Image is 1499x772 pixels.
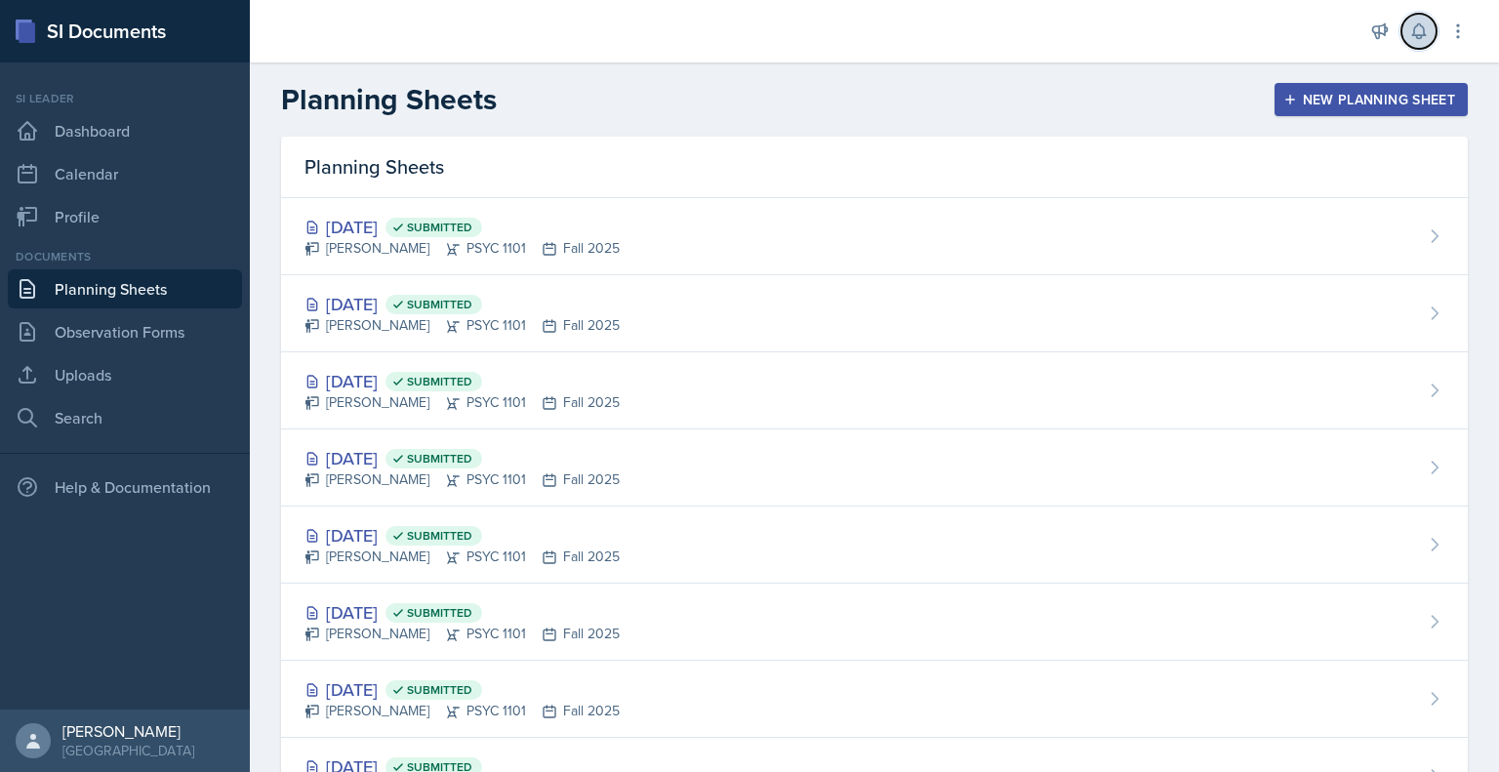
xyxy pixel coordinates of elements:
[8,398,242,437] a: Search
[304,547,620,567] div: [PERSON_NAME] PSYC 1101 Fall 2025
[304,368,620,394] div: [DATE]
[304,522,620,549] div: [DATE]
[407,297,472,312] span: Submitted
[304,238,620,259] div: [PERSON_NAME] PSYC 1101 Fall 2025
[281,661,1468,738] a: [DATE] Submitted [PERSON_NAME]PSYC 1101Fall 2025
[407,528,472,544] span: Submitted
[281,137,1468,198] div: Planning Sheets
[8,269,242,308] a: Planning Sheets
[407,451,472,467] span: Submitted
[304,624,620,644] div: [PERSON_NAME] PSYC 1101 Fall 2025
[304,392,620,413] div: [PERSON_NAME] PSYC 1101 Fall 2025
[8,197,242,236] a: Profile
[281,82,497,117] h2: Planning Sheets
[281,352,1468,429] a: [DATE] Submitted [PERSON_NAME]PSYC 1101Fall 2025
[407,374,472,389] span: Submitted
[1287,92,1455,107] div: New Planning Sheet
[407,682,472,698] span: Submitted
[8,467,242,507] div: Help & Documentation
[62,741,194,760] div: [GEOGRAPHIC_DATA]
[281,507,1468,584] a: [DATE] Submitted [PERSON_NAME]PSYC 1101Fall 2025
[304,315,620,336] div: [PERSON_NAME] PSYC 1101 Fall 2025
[304,599,620,626] div: [DATE]
[304,214,620,240] div: [DATE]
[304,291,620,317] div: [DATE]
[281,275,1468,352] a: [DATE] Submitted [PERSON_NAME]PSYC 1101Fall 2025
[304,701,620,721] div: [PERSON_NAME] PSYC 1101 Fall 2025
[304,676,620,703] div: [DATE]
[8,312,242,351] a: Observation Forms
[407,220,472,235] span: Submitted
[281,198,1468,275] a: [DATE] Submitted [PERSON_NAME]PSYC 1101Fall 2025
[62,721,194,741] div: [PERSON_NAME]
[281,584,1468,661] a: [DATE] Submitted [PERSON_NAME]PSYC 1101Fall 2025
[407,605,472,621] span: Submitted
[8,111,242,150] a: Dashboard
[8,90,242,107] div: Si leader
[281,429,1468,507] a: [DATE] Submitted [PERSON_NAME]PSYC 1101Fall 2025
[8,154,242,193] a: Calendar
[8,248,242,265] div: Documents
[8,355,242,394] a: Uploads
[304,469,620,490] div: [PERSON_NAME] PSYC 1101 Fall 2025
[304,445,620,471] div: [DATE]
[1275,83,1468,116] button: New Planning Sheet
